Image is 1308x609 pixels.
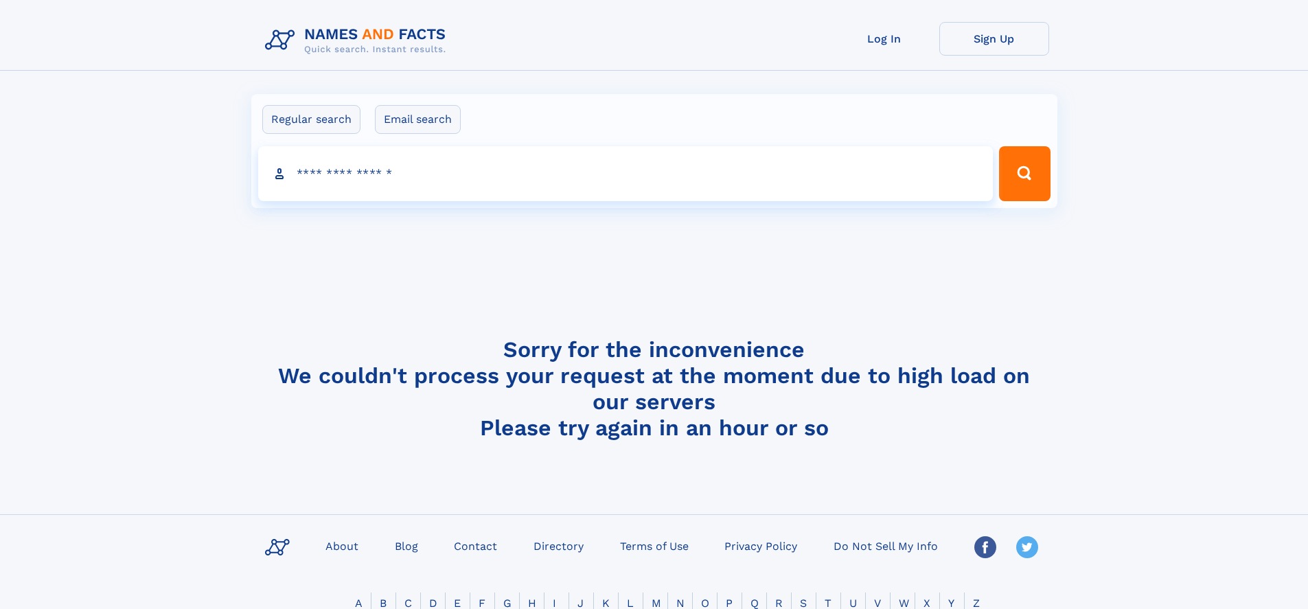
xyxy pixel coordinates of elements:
a: Privacy Policy [719,536,803,555]
h4: Sorry for the inconvenience We couldn't process your request at the moment due to high load on ou... [260,336,1049,441]
a: Directory [528,536,589,555]
img: Logo Names and Facts [260,22,457,59]
input: search input [258,146,994,201]
a: Do Not Sell My Info [828,536,943,555]
a: Log In [829,22,939,56]
a: Terms of Use [615,536,694,555]
img: Facebook [974,536,996,558]
a: Sign Up [939,22,1049,56]
a: Contact [448,536,503,555]
a: Blog [389,536,424,555]
label: Regular search [262,105,360,134]
button: Search Button [999,146,1050,201]
label: Email search [375,105,461,134]
a: About [320,536,364,555]
img: Twitter [1016,536,1038,558]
